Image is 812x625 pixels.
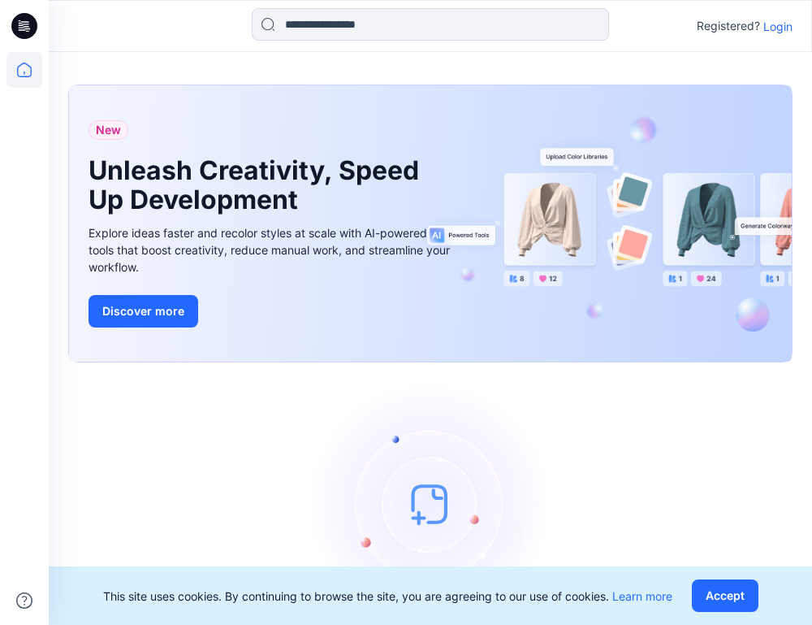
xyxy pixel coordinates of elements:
button: Accept [692,579,758,612]
span: New [96,120,121,140]
p: Login [763,18,793,35]
button: Discover more [89,295,198,328]
p: This site uses cookies. By continuing to browse the site, you are agreeing to our use of cookies. [103,588,672,605]
p: Registered? [697,16,760,36]
h1: Unleash Creativity, Speed Up Development [89,156,430,215]
div: Explore ideas faster and recolor styles at scale with AI-powered tools that boost creativity, red... [89,224,454,276]
a: Learn more [612,589,672,603]
a: Discover more [89,295,454,328]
